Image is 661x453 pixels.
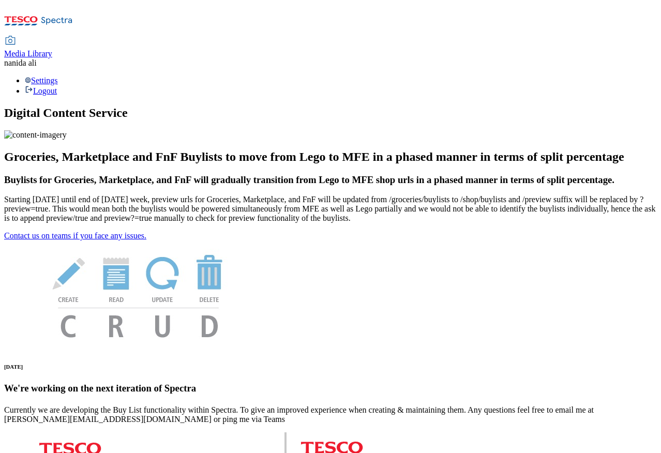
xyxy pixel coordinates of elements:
img: content-imagery [4,130,67,140]
a: Contact us on teams if you face any issues. [4,231,146,240]
span: Media Library [4,49,52,58]
p: Starting [DATE] until end of [DATE] week, preview urls for Groceries, Marketplace, and FnF will b... [4,195,657,223]
p: Currently we are developing the Buy List functionality within Spectra. To give an improved experi... [4,405,657,424]
img: News Image [4,240,273,349]
a: Settings [25,76,58,85]
span: nida ali [12,58,37,67]
h2: Groceries, Marketplace and FnF Buylists to move from Lego to MFE in a phased manner in terms of s... [4,150,657,164]
a: Logout [25,86,57,95]
h3: We're working on the next iteration of Spectra [4,383,657,394]
h1: Digital Content Service [4,106,657,120]
span: na [4,58,12,67]
a: Media Library [4,37,52,58]
h3: Buylists for Groceries, Marketplace, and FnF will gradually transition from Lego to MFE shop urls... [4,174,657,186]
h6: [DATE] [4,364,657,370]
